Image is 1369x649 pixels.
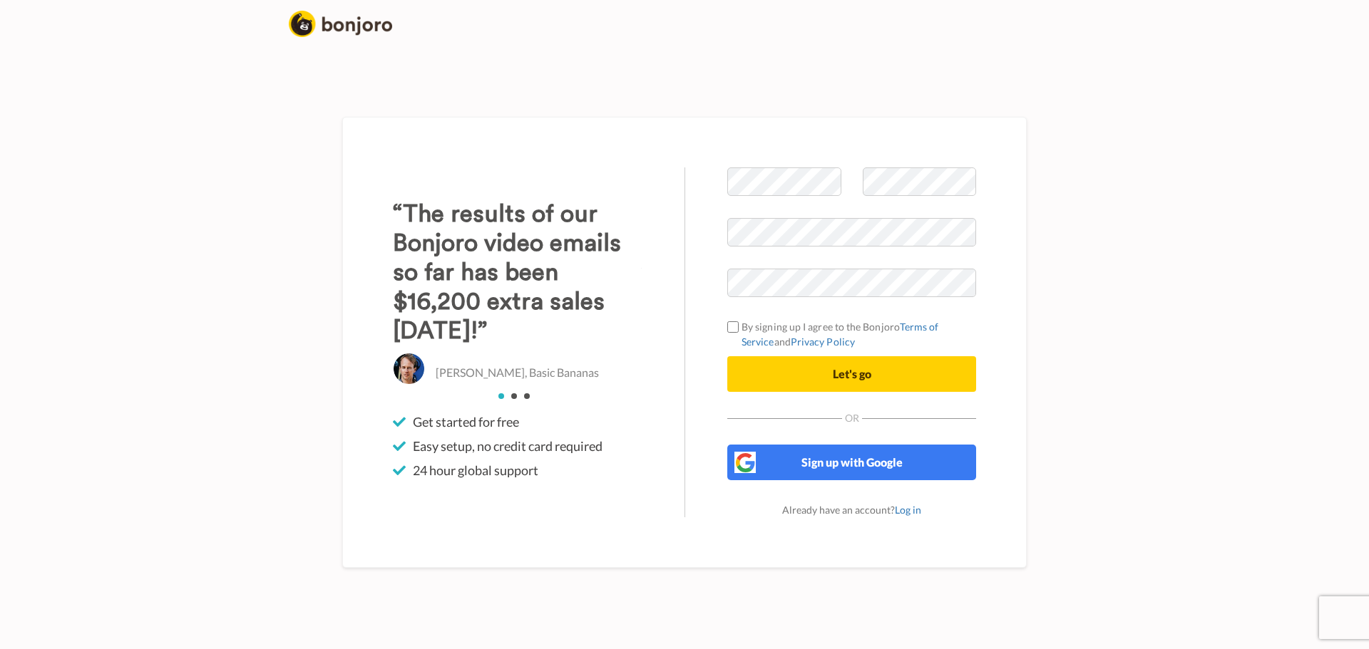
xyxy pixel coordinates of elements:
[782,504,921,516] span: Already have an account?
[727,445,976,480] button: Sign up with Google
[727,319,976,349] label: By signing up I agree to the Bonjoro and
[413,462,538,479] span: 24 hour global support
[436,365,599,381] p: [PERSON_NAME], Basic Bananas
[833,367,871,380] span: Let's go
[413,413,519,430] span: Get started for free
[742,321,939,348] a: Terms of Service
[895,504,921,516] a: Log in
[393,353,425,385] img: Christo Hall, Basic Bananas
[727,356,976,392] button: Let's go
[413,437,603,455] span: Easy setup, no credit card required
[791,336,855,348] a: Privacy Policy
[393,199,642,346] h3: “The results of our Bonjoro video emails so far has been $16,200 extra sales [DATE]!”
[289,11,392,37] img: logo_full.png
[842,413,862,423] span: Or
[727,321,739,333] input: By signing up I agree to the BonjoroTerms of ServiceandPrivacy Policy
[801,455,903,469] span: Sign up with Google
